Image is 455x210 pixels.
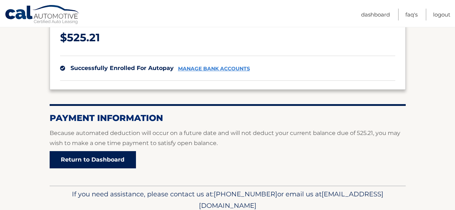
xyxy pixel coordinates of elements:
[178,66,250,72] a: manage bank accounts
[60,28,395,47] p: $
[67,31,100,44] span: 525.21
[70,65,174,71] span: successfully enrolled for autopay
[361,9,390,20] a: Dashboard
[50,151,136,168] a: Return to Dashboard
[50,128,406,148] p: Because automated deduction will occur on a future date and will not deduct your current balance ...
[50,113,406,123] h2: Payment Information
[60,66,65,71] img: check.svg
[405,9,418,20] a: FAQ's
[214,190,277,198] span: [PHONE_NUMBER]
[433,9,450,20] a: Logout
[5,5,80,25] a: Cal Automotive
